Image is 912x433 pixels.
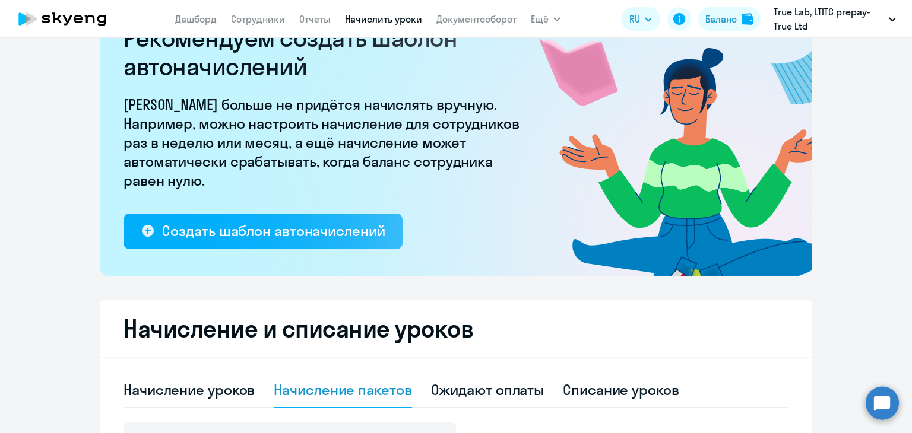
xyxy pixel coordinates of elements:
[274,380,411,399] div: Начисление пакетов
[431,380,544,399] div: Ожидают оплаты
[123,214,403,249] button: Создать шаблон автоначислений
[231,13,285,25] a: Сотрудники
[123,24,527,81] h2: Рекомендуем создать шаблон автоначислений
[698,7,761,31] button: Балансbalance
[436,13,517,25] a: Документооборот
[123,380,255,399] div: Начисление уроков
[621,7,660,31] button: RU
[175,13,217,25] a: Дашборд
[705,12,737,26] div: Баланс
[299,13,331,25] a: Отчеты
[742,13,753,25] img: balance
[123,95,527,190] p: [PERSON_NAME] больше не придётся начислять вручную. Например, можно настроить начисление для сотр...
[629,12,640,26] span: RU
[531,12,549,26] span: Ещё
[774,5,884,33] p: True Lab, LTITC prepay-True Ltd
[123,314,788,343] h2: Начисление и списание уроков
[563,380,679,399] div: Списание уроков
[345,13,422,25] a: Начислить уроки
[162,221,385,240] div: Создать шаблон автоначислений
[531,7,560,31] button: Ещё
[768,5,902,33] button: True Lab, LTITC prepay-True Ltd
